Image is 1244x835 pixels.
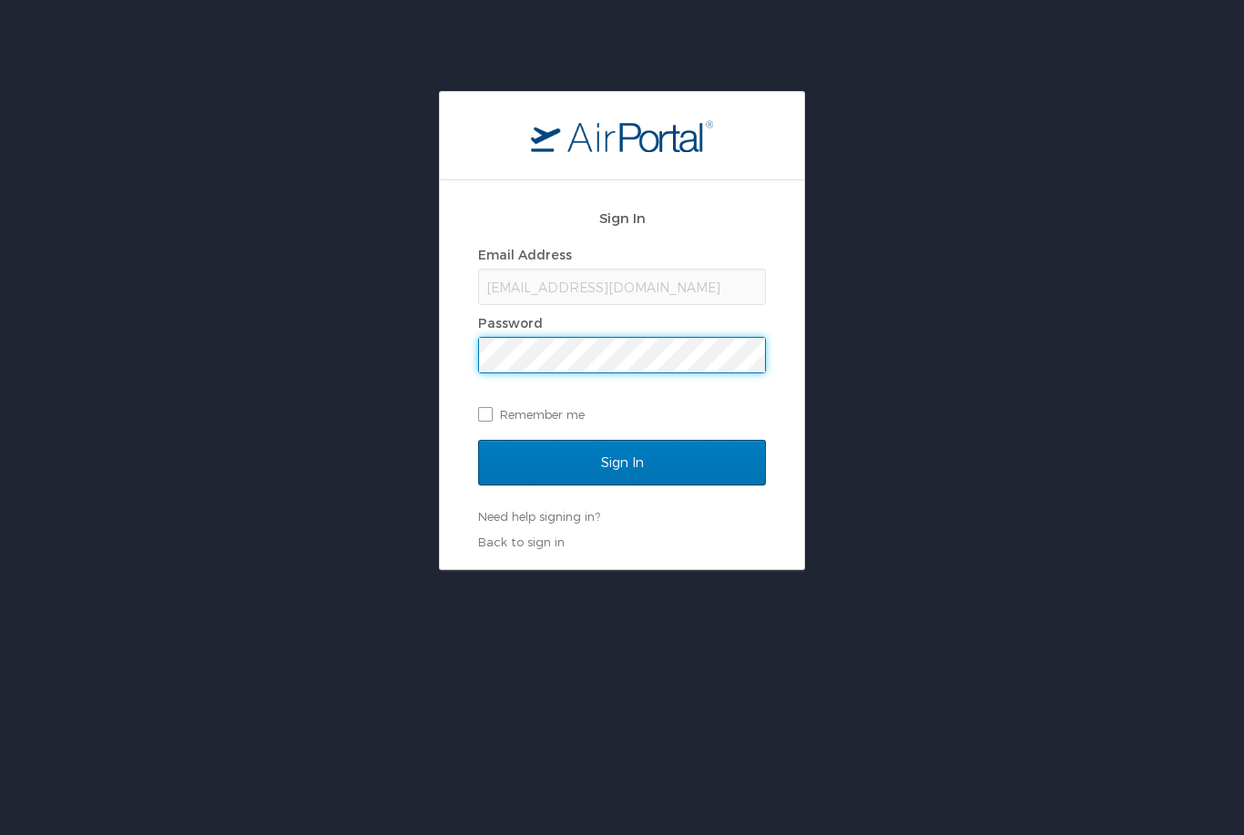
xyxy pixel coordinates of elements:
[478,440,766,485] input: Sign In
[478,315,543,331] label: Password
[478,401,766,428] label: Remember me
[478,509,600,524] a: Need help signing in?
[478,535,565,549] a: Back to sign in
[478,247,572,262] label: Email Address
[478,208,766,229] h2: Sign In
[531,119,713,152] img: logo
